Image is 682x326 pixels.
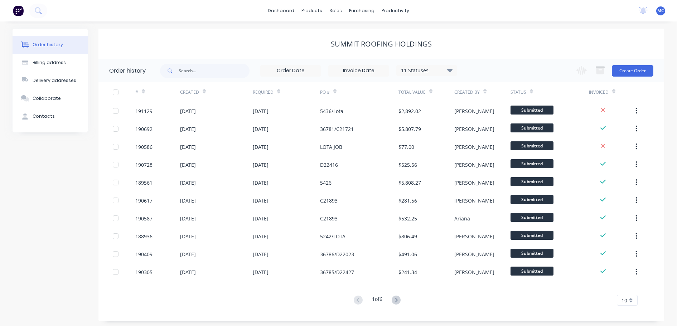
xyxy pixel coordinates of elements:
div: [DATE] [180,215,196,222]
div: [DATE] [253,233,269,240]
div: Ariana [454,215,470,222]
iframe: Intercom live chat [658,302,675,319]
div: [PERSON_NAME] [454,125,494,133]
div: 36785/D22427 [320,268,354,276]
div: 190617 [135,197,153,204]
div: sales [326,5,345,16]
div: 5242/LOTA [320,233,345,240]
div: [DATE] [180,233,196,240]
div: [PERSON_NAME] [454,143,494,151]
div: Contacts [33,113,55,120]
div: $5,807.79 [398,125,421,133]
div: Total Value [398,82,454,102]
div: [DATE] [180,197,196,204]
span: Submitted [511,267,553,276]
div: [DATE] [180,125,196,133]
div: 188936 [135,233,153,240]
div: 191129 [135,107,153,115]
div: [PERSON_NAME] [454,268,494,276]
div: Status [511,82,589,102]
div: LOTA JOB [320,143,342,151]
div: Required [253,82,320,102]
div: [DATE] [180,179,196,186]
div: [PERSON_NAME] [454,233,494,240]
button: Create Order [612,65,653,77]
div: purchasing [345,5,378,16]
div: [DATE] [253,215,269,222]
div: [DATE] [180,161,196,169]
div: 190692 [135,125,153,133]
span: Submitted [511,177,553,186]
div: 190587 [135,215,153,222]
div: 5436/Lota [320,107,343,115]
button: Delivery addresses [13,72,88,89]
div: [DATE] [180,143,196,151]
span: 10 [621,297,627,304]
div: 189561 [135,179,153,186]
div: $532.25 [398,215,417,222]
div: 1 of 6 [372,295,382,306]
span: Submitted [511,141,553,150]
div: Invoiced [589,82,634,102]
div: 190728 [135,161,153,169]
span: Submitted [511,195,553,204]
div: Collaborate [33,95,61,102]
div: productivity [378,5,413,16]
div: [PERSON_NAME] [454,197,494,204]
div: D22416 [320,161,338,169]
div: [DATE] [180,268,196,276]
span: Submitted [511,106,553,115]
div: $806.49 [398,233,417,240]
div: # [135,89,138,96]
div: [DATE] [253,268,269,276]
div: Created [180,82,253,102]
div: Invoiced [589,89,609,96]
div: 36781/C21721 [320,125,354,133]
a: dashboard [264,5,298,16]
span: MC [657,8,664,14]
div: Required [253,89,274,96]
div: [PERSON_NAME] [454,179,494,186]
button: Collaborate [13,89,88,107]
div: $2,892.02 [398,107,421,115]
div: [DATE] [253,179,269,186]
div: Order history [109,67,146,75]
div: Created By [454,82,510,102]
div: Total Value [398,89,426,96]
div: 11 Statuses [397,67,457,74]
input: Search... [179,64,250,78]
div: PO # [320,89,330,96]
button: Contacts [13,107,88,125]
div: [DATE] [253,250,269,258]
div: $241.34 [398,268,417,276]
div: C21893 [320,197,338,204]
div: Summit Roofing Holdings [331,40,432,48]
div: Billing address [33,59,66,66]
span: Submitted [511,231,553,240]
div: [DATE] [253,161,269,169]
div: $77.00 [398,143,414,151]
div: 5426 [320,179,332,186]
span: Submitted [511,123,553,132]
div: [DATE] [180,107,196,115]
span: Submitted [511,159,553,168]
div: Delivery addresses [33,77,76,84]
div: PO # [320,82,398,102]
input: Invoice Date [329,65,389,76]
div: [DATE] [180,250,196,258]
div: [PERSON_NAME] [454,107,494,115]
div: [DATE] [253,143,269,151]
div: Created [180,89,199,96]
div: 190586 [135,143,153,151]
span: Submitted [511,249,553,258]
div: 190305 [135,268,153,276]
div: Created By [454,89,480,96]
div: # [135,82,180,102]
div: Status [511,89,526,96]
div: [PERSON_NAME] [454,250,494,258]
div: [PERSON_NAME] [454,161,494,169]
div: Order history [33,42,63,48]
input: Order Date [261,65,321,76]
div: [DATE] [253,197,269,204]
button: Billing address [13,54,88,72]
